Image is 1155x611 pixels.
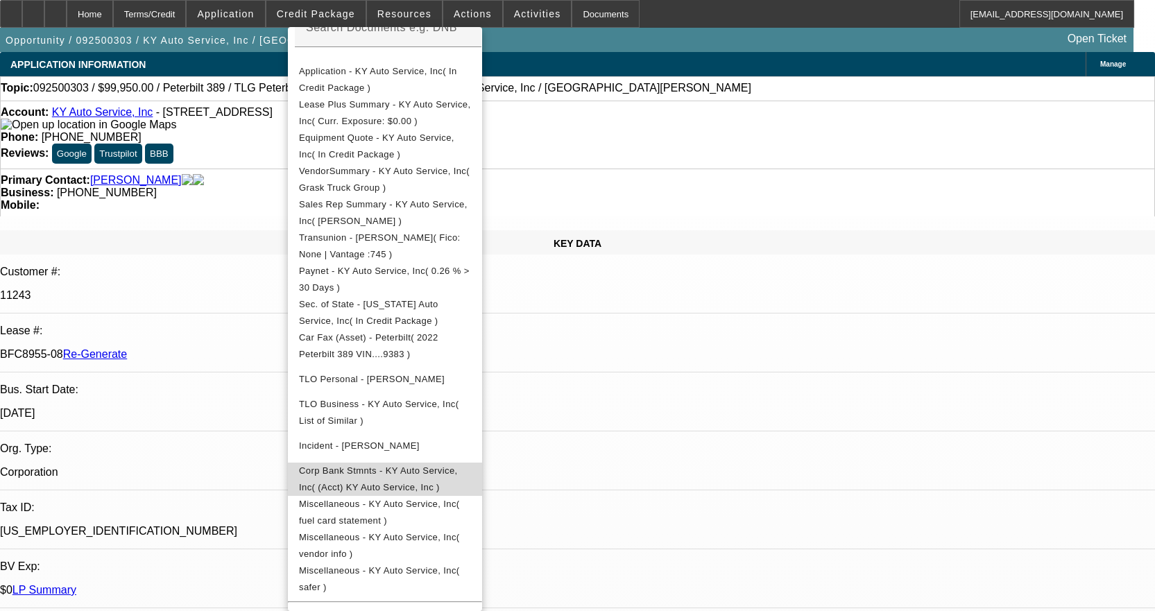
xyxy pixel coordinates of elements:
[288,163,482,196] button: VendorSummary - KY Auto Service, Inc( Grask Truck Group )
[288,463,482,496] button: Corp Bank Stmnts - KY Auto Service, Inc( (Acct) KY Auto Service, Inc )
[288,130,482,163] button: Equipment Quote - KY Auto Service, Inc( In Credit Package )
[288,562,482,596] button: Miscellaneous - KY Auto Service, Inc( safer )
[299,565,460,592] span: Miscellaneous - KY Auto Service, Inc( safer )
[299,66,457,93] span: Application - KY Auto Service, Inc( In Credit Package )
[299,299,438,326] span: Sec. of State - [US_STATE] Auto Service, Inc( In Credit Package )
[299,232,461,259] span: Transunion - [PERSON_NAME]( Fico: None | Vantage :745 )
[299,374,445,384] span: TLO Personal - [PERSON_NAME]
[288,363,482,396] button: TLO Personal - Hensley, Robert
[288,296,482,329] button: Sec. of State - KY Auto Service, Inc( In Credit Package )
[299,440,420,451] span: Incident - [PERSON_NAME]
[288,496,482,529] button: Miscellaneous - KY Auto Service, Inc( fuel card statement )
[288,396,482,429] button: TLO Business - KY Auto Service, Inc( List of Similar )
[288,429,482,463] button: Incident - Hensley, Robert
[299,266,470,293] span: Paynet - KY Auto Service, Inc( 0.26 % > 30 Days )
[288,230,482,263] button: Transunion - Hensley, Robert( Fico: None | Vantage :745 )
[299,465,458,492] span: Corp Bank Stmnts - KY Auto Service, Inc( (Acct) KY Auto Service, Inc )
[288,63,482,96] button: Application - KY Auto Service, Inc( In Credit Package )
[299,499,460,526] span: Miscellaneous - KY Auto Service, Inc( fuel card statement )
[299,399,459,426] span: TLO Business - KY Auto Service, Inc( List of Similar )
[306,21,457,33] mat-label: Search Documents e.g. DNB
[299,132,454,160] span: Equipment Quote - KY Auto Service, Inc( In Credit Package )
[288,263,482,296] button: Paynet - KY Auto Service, Inc( 0.26 % > 30 Days )
[288,529,482,562] button: Miscellaneous - KY Auto Service, Inc( vendor info )
[299,99,470,126] span: Lease Plus Summary - KY Auto Service, Inc( Curr. Exposure: $0.00 )
[299,166,470,193] span: VendorSummary - KY Auto Service, Inc( Grask Truck Group )
[299,199,468,226] span: Sales Rep Summary - KY Auto Service, Inc( [PERSON_NAME] )
[299,532,460,559] span: Miscellaneous - KY Auto Service, Inc( vendor info )
[299,332,438,359] span: Car Fax (Asset) - Peterbilt( 2022 Peterbilt 389 VIN....9383 )
[288,196,482,230] button: Sales Rep Summary - KY Auto Service, Inc( Lionello, Nick )
[288,329,482,363] button: Car Fax (Asset) - Peterbilt( 2022 Peterbilt 389 VIN....9383 )
[288,96,482,130] button: Lease Plus Summary - KY Auto Service, Inc( Curr. Exposure: $0.00 )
